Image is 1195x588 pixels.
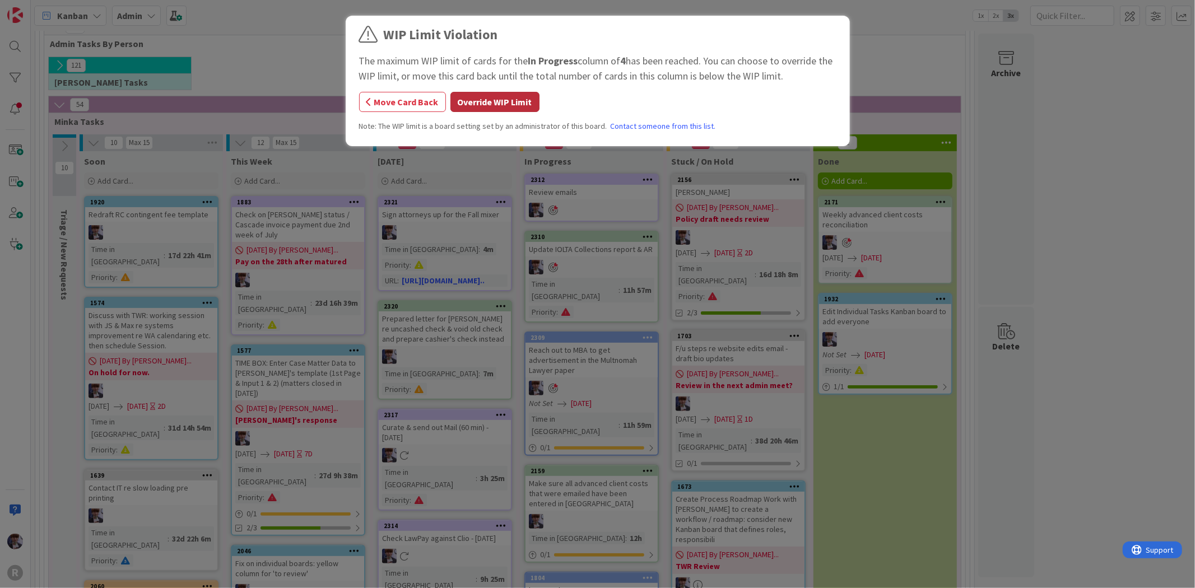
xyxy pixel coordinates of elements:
div: WIP Limit Violation [384,25,498,45]
a: Contact someone from this list. [611,120,716,132]
div: Note: The WIP limit is a board setting set by an administrator of this board. [359,120,836,132]
div: The maximum WIP limit of cards for the column of has been reached. You can choose to override the... [359,53,836,83]
b: In Progress [528,54,578,67]
button: Move Card Back [359,92,446,112]
button: Override WIP Limit [450,92,540,112]
span: Support [24,2,51,15]
b: 4 [621,54,626,67]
